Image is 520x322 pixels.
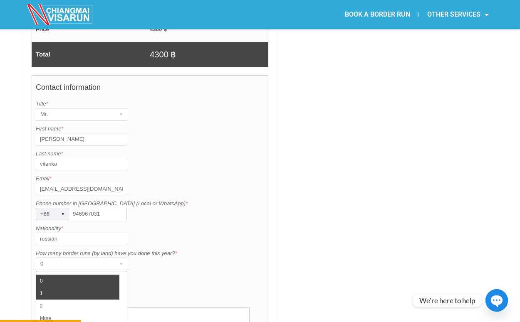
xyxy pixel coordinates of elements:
a: OTHER SERVICES [419,5,497,24]
label: Title [36,100,264,108]
nav: Menu [260,5,497,24]
label: Email [36,175,264,183]
div: ▾ [115,108,127,120]
td: Total [32,42,150,67]
label: First name [36,125,264,133]
div: ▾ [115,258,127,270]
td: Price [32,25,150,34]
label: Phone number in [GEOGRAPHIC_DATA] (Local or WhatsApp) [36,199,264,208]
label: Last name [36,150,264,158]
div: +66 [36,208,53,220]
div: ▾ [57,208,69,220]
label: How many border runs (by land) have you done this year? [36,249,264,258]
li: 1 [36,287,119,300]
li: 2 [36,300,119,312]
div: Mr. [36,108,111,120]
label: Pick me up at: [36,274,264,283]
td: 4300 ฿ [150,42,268,67]
a: BOOK A BORDER RUN [337,5,418,24]
h4: Contact information [36,79,264,100]
label: Additional request if any [36,299,264,307]
label: Nationality [36,224,264,233]
td: 4300 ฿ [150,25,268,34]
div: 0 [36,258,111,270]
li: 0 [36,275,119,287]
